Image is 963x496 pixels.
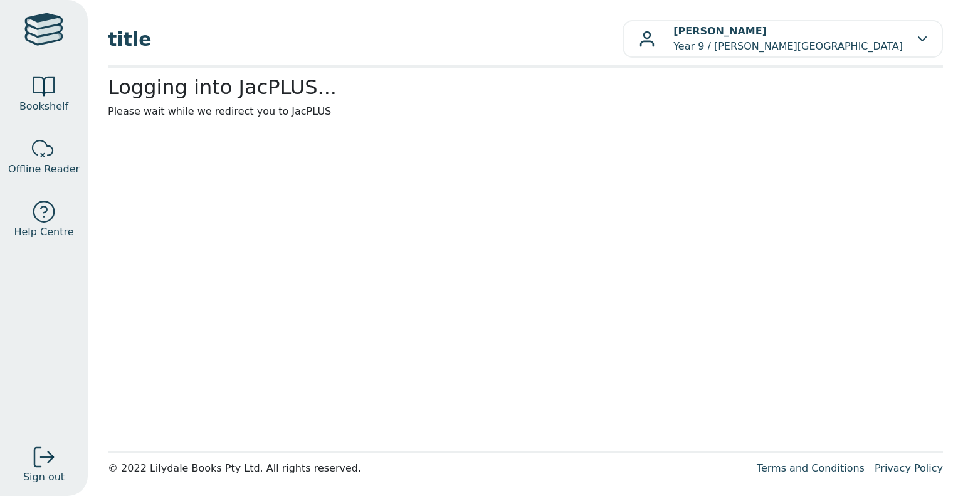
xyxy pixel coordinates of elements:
span: Offline Reader [8,162,80,177]
span: Bookshelf [19,99,68,114]
a: Terms and Conditions [757,462,865,474]
span: title [108,25,623,53]
p: Please wait while we redirect you to JacPLUS [108,104,943,119]
a: Privacy Policy [875,462,943,474]
h2: Logging into JacPLUS... [108,75,943,99]
span: Sign out [23,470,65,485]
b: [PERSON_NAME] [673,25,767,37]
p: Year 9 / [PERSON_NAME][GEOGRAPHIC_DATA] [673,24,903,54]
button: [PERSON_NAME]Year 9 / [PERSON_NAME][GEOGRAPHIC_DATA] [623,20,943,58]
div: © 2022 Lilydale Books Pty Ltd. All rights reserved. [108,461,747,476]
span: Help Centre [14,224,73,240]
